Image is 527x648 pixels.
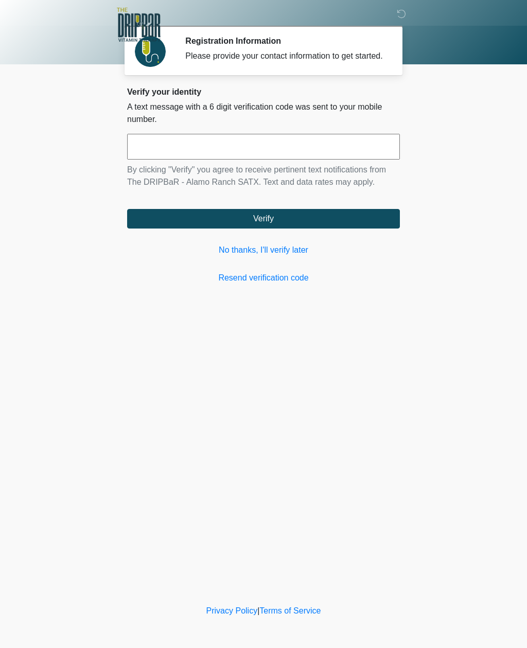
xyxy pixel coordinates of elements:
[206,606,258,615] a: Privacy Policy
[127,244,400,256] a: No thanks, I'll verify later
[127,164,400,188] p: By clicking "Verify" you agree to receive pertinent text notifications from The DRIPBaR - Alamo R...
[259,606,321,615] a: Terms of Service
[257,606,259,615] a: |
[135,36,166,67] img: Agent Avatar
[127,209,400,229] button: Verify
[127,101,400,126] p: A text message with a 6 digit verification code was sent to your mobile number.
[117,8,161,42] img: The DRIPBaR - Alamo Ranch SATX Logo
[185,50,384,62] div: Please provide your contact information to get started.
[127,87,400,97] h2: Verify your identity
[127,272,400,284] a: Resend verification code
